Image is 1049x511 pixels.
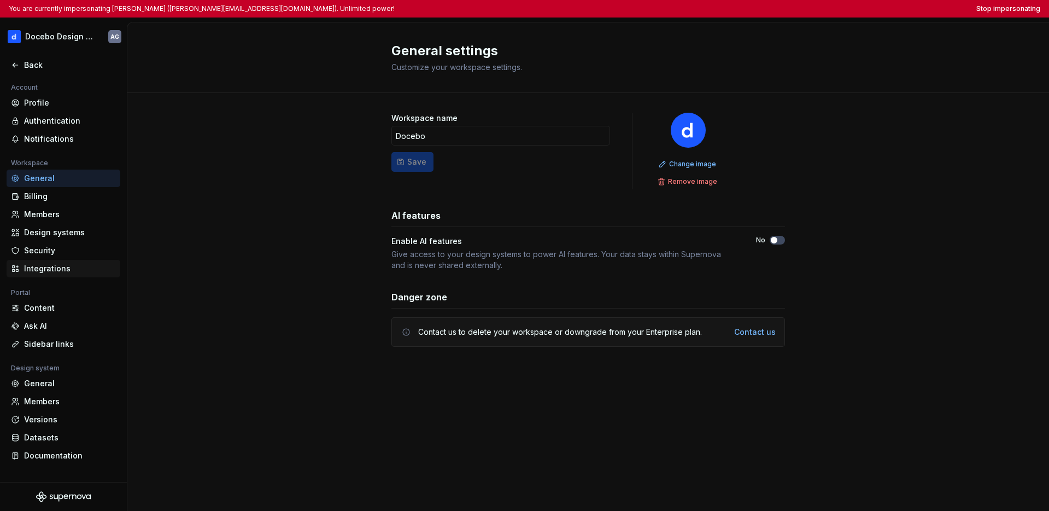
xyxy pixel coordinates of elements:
[24,378,116,389] div: General
[7,299,120,317] a: Content
[7,429,120,446] a: Datasets
[7,335,120,353] a: Sidebar links
[8,30,21,43] img: 61bee0c3-d5fb-461c-8253-2d4ca6d6a773.png
[24,227,116,238] div: Design systems
[7,447,120,464] a: Documentation
[2,25,125,49] button: Docebo Design SystemAG
[24,396,116,407] div: Members
[7,94,120,112] a: Profile
[24,432,116,443] div: Datasets
[734,327,776,338] a: Contact us
[7,224,120,241] a: Design systems
[391,249,736,271] div: Give access to your design systems to power AI features. Your data stays within Supernova and is ...
[24,209,116,220] div: Members
[24,245,116,256] div: Security
[36,491,91,502] svg: Supernova Logo
[7,375,120,392] a: General
[391,113,458,124] label: Workspace name
[391,209,441,222] h3: AI features
[391,42,772,60] h2: General settings
[7,362,64,375] div: Design system
[7,393,120,410] a: Members
[391,62,522,72] span: Customize your workspace settings.
[9,4,395,13] p: You are currently impersonating [PERSON_NAME] ([PERSON_NAME][EMAIL_ADDRESS][DOMAIN_NAME]). Unlimi...
[24,303,116,313] div: Content
[7,81,42,94] div: Account
[756,236,765,245] label: No
[7,56,120,74] a: Back
[7,188,120,205] a: Billing
[24,263,116,274] div: Integrations
[24,115,116,126] div: Authentication
[976,4,1040,13] button: Stop impersonating
[391,236,736,247] div: Enable AI features
[24,133,116,144] div: Notifications
[654,174,722,189] button: Remove image
[110,32,119,41] div: AG
[7,286,34,299] div: Portal
[7,170,120,187] a: General
[24,173,116,184] div: General
[7,112,120,130] a: Authentication
[7,260,120,277] a: Integrations
[669,160,716,169] span: Change image
[7,411,120,428] a: Versions
[391,291,447,304] h3: Danger zone
[655,156,721,172] button: Change image
[7,206,120,223] a: Members
[24,414,116,425] div: Versions
[418,327,702,338] div: Contact us to delete your workspace or downgrade from your Enterprise plan.
[24,321,116,332] div: Ask AI
[671,113,706,148] img: 61bee0c3-d5fb-461c-8253-2d4ca6d6a773.png
[24,450,116,461] div: Documentation
[7,130,120,148] a: Notifications
[7,317,120,335] a: Ask AI
[25,31,95,42] div: Docebo Design System
[668,177,717,186] span: Remove image
[7,156,52,170] div: Workspace
[7,242,120,259] a: Security
[24,97,116,108] div: Profile
[24,191,116,202] div: Billing
[24,60,116,71] div: Back
[24,339,116,350] div: Sidebar links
